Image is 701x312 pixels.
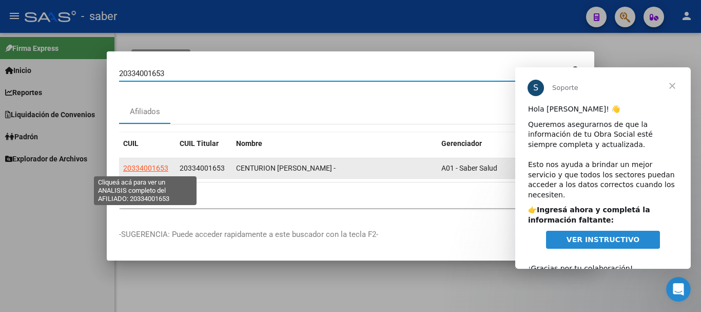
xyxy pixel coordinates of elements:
[123,139,139,148] span: CUIL
[13,186,163,216] div: ¡Gracias por tu colaboración! ​
[130,106,160,118] div: Afiliados
[123,164,168,172] span: 20334001653
[176,133,232,155] datatable-header-cell: CUIL Titular
[515,133,582,155] datatable-header-cell: Activo
[180,139,219,148] span: CUIL Titular
[441,164,497,172] span: A01 - Saber Salud
[666,277,691,302] iframe: Intercom live chat
[180,164,225,172] span: 20334001653
[236,139,262,148] span: Nombre
[441,139,482,148] span: Gerenciador
[119,229,582,241] p: -SUGERENCIA: Puede acceder rapidamente a este buscador con la tecla F2-
[515,67,691,269] iframe: Intercom live chat mensaje
[232,133,437,155] datatable-header-cell: Nombre
[571,64,582,76] mat-icon: search
[437,133,515,155] datatable-header-cell: Gerenciador
[236,162,433,174] div: CENTURION [PERSON_NAME] -
[119,133,176,155] datatable-header-cell: CUIL
[119,182,582,208] div: 1 total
